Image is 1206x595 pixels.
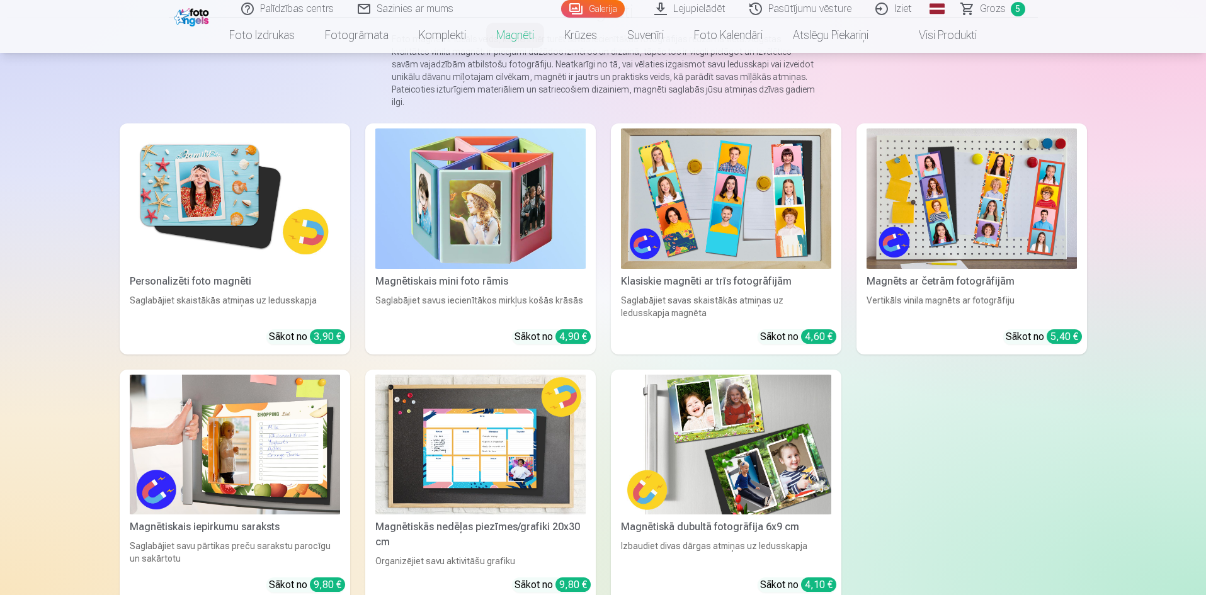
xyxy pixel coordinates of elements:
div: Saglabājiet skaistākās atmiņas uz ledusskapja [125,294,345,319]
img: Magnētiskās nedēļas piezīmes/grafiki 20x30 cm [375,375,586,515]
div: Vertikāls vinila magnēts ar fotogrāfiju [862,294,1082,319]
div: Magnētiskās nedēļas piezīmes/grafiki 20x30 cm [370,519,591,550]
img: Klasiskie magnēti ar trīs fotogrāfijām [621,128,831,269]
div: 9,80 € [555,577,591,592]
a: Fotogrāmata [310,18,404,53]
p: Foto magnēti ir ideāls veids, kā vienmēr turēt savas iecienītākās fotogrāfijas redzamā vietā. Aug... [392,33,815,108]
a: Suvenīri [612,18,679,53]
img: Magnētiskais iepirkumu saraksts [130,375,340,515]
div: Saglabājiet savu pārtikas preču sarakstu parocīgu un sakārtotu [125,540,345,567]
div: Sākot no [760,577,836,592]
img: Personalizēti foto magnēti [130,128,340,269]
span: Grozs [980,1,1006,16]
a: Visi produkti [884,18,992,53]
a: Foto izdrukas [214,18,310,53]
div: Sākot no [269,577,345,592]
a: Atslēgu piekariņi [778,18,884,53]
div: Sākot no [515,329,591,344]
a: Magnēts ar četrām fotogrāfijāmMagnēts ar četrām fotogrāfijāmVertikāls vinila magnēts ar fotogrāfi... [856,123,1087,354]
a: Krūzes [549,18,612,53]
div: Saglabājiet savus iecienītākos mirkļus košās krāsās [370,294,591,319]
img: Magnētiskā dubultā fotogrāfija 6x9 cm [621,375,831,515]
div: Magnētiskais iepirkumu saraksts [125,519,345,535]
span: 5 [1011,2,1025,16]
div: Sākot no [760,329,836,344]
div: 5,40 € [1047,329,1082,344]
div: Magnētiskā dubultā fotogrāfija 6x9 cm [616,519,836,535]
img: /fa1 [174,5,212,26]
div: Saglabājiet savas skaistākās atmiņas uz ledusskapja magnēta [616,294,836,319]
a: Klasiskie magnēti ar trīs fotogrāfijāmKlasiskie magnēti ar trīs fotogrāfijāmSaglabājiet savas ska... [611,123,841,354]
a: Magnēti [481,18,549,53]
img: Magnētiskais mini foto rāmis [375,128,586,269]
div: 9,80 € [310,577,345,592]
div: Sākot no [515,577,591,592]
div: Izbaudiet divas dārgas atmiņas uz ledusskapja [616,540,836,567]
a: Foto kalendāri [679,18,778,53]
div: Magnētiskais mini foto rāmis [370,274,591,289]
div: Magnēts ar četrām fotogrāfijām [862,274,1082,289]
div: 4,10 € [801,577,836,592]
a: Komplekti [404,18,481,53]
div: Personalizēti foto magnēti [125,274,345,289]
div: 4,60 € [801,329,836,344]
img: Magnēts ar četrām fotogrāfijām [867,128,1077,269]
div: Organizējiet savu aktivitāšu grafiku [370,555,591,567]
div: 3,90 € [310,329,345,344]
a: Personalizēti foto magnētiPersonalizēti foto magnētiSaglabājiet skaistākās atmiņas uz ledusskapja... [120,123,350,354]
div: Klasiskie magnēti ar trīs fotogrāfijām [616,274,836,289]
div: Sākot no [269,329,345,344]
div: Sākot no [1006,329,1082,344]
a: Magnētiskais mini foto rāmisMagnētiskais mini foto rāmisSaglabājiet savus iecienītākos mirkļus ko... [365,123,596,354]
div: 4,90 € [555,329,591,344]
